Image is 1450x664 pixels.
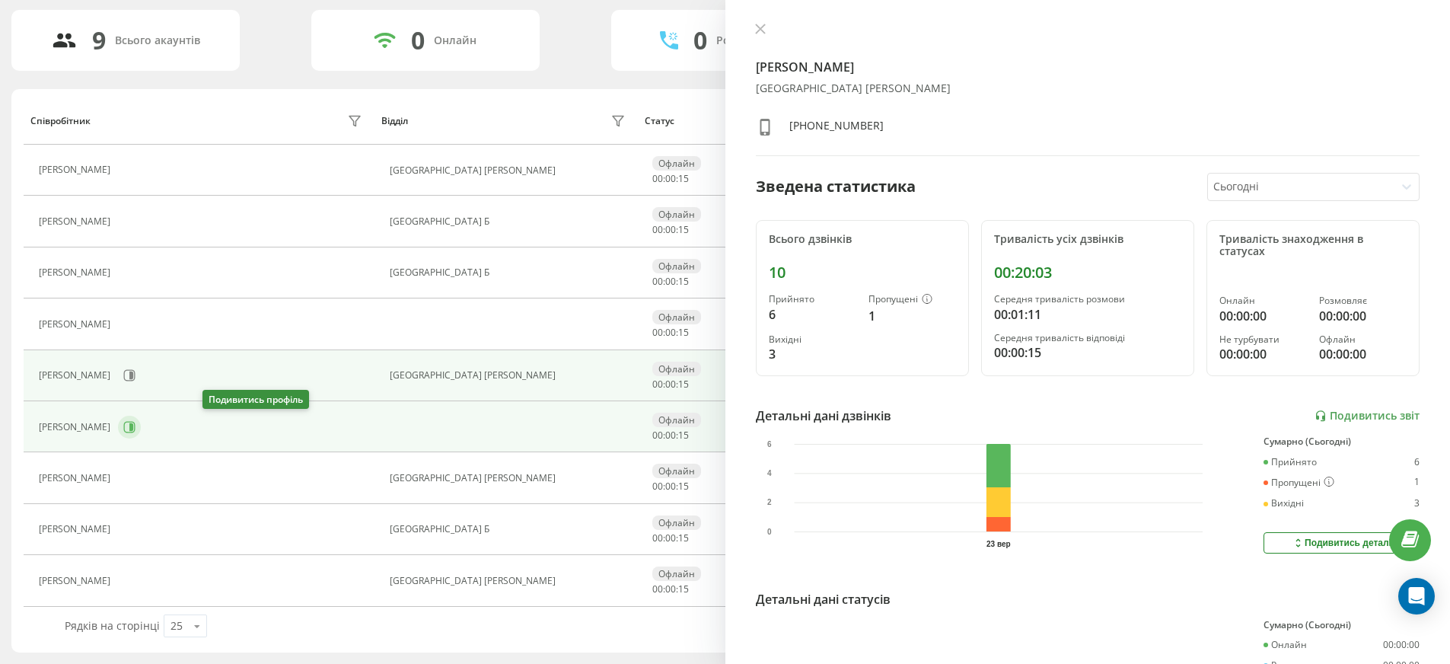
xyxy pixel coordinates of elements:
[756,58,1420,76] h4: [PERSON_NAME]
[39,216,114,227] div: [PERSON_NAME]
[652,533,689,544] div: : :
[39,267,114,278] div: [PERSON_NAME]
[665,275,676,288] span: 00
[652,429,663,442] span: 00
[665,326,676,339] span: 00
[652,327,689,338] div: : :
[1264,620,1420,630] div: Сумарно (Сьогодні)
[678,172,689,185] span: 15
[994,294,1181,305] div: Середня тривалість розмови
[1319,345,1407,363] div: 00:00:00
[769,305,856,324] div: 6
[652,532,663,544] span: 00
[652,310,701,324] div: Офлайн
[1219,295,1307,306] div: Онлайн
[678,326,689,339] span: 15
[1219,307,1307,325] div: 00:00:00
[92,26,106,55] div: 9
[390,216,629,227] div: [GEOGRAPHIC_DATA] Б
[1414,457,1420,468] div: 6
[678,532,689,544] span: 15
[994,305,1181,324] div: 00:01:11
[1264,640,1307,650] div: Онлайн
[716,34,790,47] div: Розмовляють
[665,429,676,442] span: 00
[1264,532,1420,554] button: Подивитись деталі
[1414,477,1420,489] div: 1
[652,379,689,390] div: : :
[652,207,701,222] div: Офлайн
[789,118,884,140] div: [PHONE_NUMBER]
[678,480,689,493] span: 15
[652,259,701,273] div: Офлайн
[1219,233,1407,259] div: Тривалість знаходження в статусах
[652,156,701,171] div: Офлайн
[652,362,701,376] div: Офлайн
[994,233,1181,246] div: Тривалість усіх дзвінків
[769,294,856,305] div: Прийнято
[769,334,856,345] div: Вихідні
[693,26,707,55] div: 0
[652,464,701,478] div: Офлайн
[986,540,1011,548] text: 23 вер
[678,275,689,288] span: 15
[652,481,689,492] div: : :
[756,175,916,198] div: Зведена статистика
[652,276,689,287] div: : :
[1264,498,1304,509] div: Вихідні
[994,263,1181,282] div: 00:20:03
[1315,410,1420,423] a: Подивитись звіт
[1383,640,1420,650] div: 00:00:00
[665,378,676,391] span: 00
[39,422,114,433] div: [PERSON_NAME]
[678,378,689,391] span: 15
[390,370,629,381] div: [GEOGRAPHIC_DATA] [PERSON_NAME]
[652,413,701,427] div: Офлайн
[868,294,956,306] div: Пропущені
[170,618,183,634] div: 25
[202,390,309,409] div: Подивитись профіль
[665,532,676,544] span: 00
[645,116,674,126] div: Статус
[1219,334,1307,345] div: Не турбувати
[756,82,1420,95] div: [GEOGRAPHIC_DATA] [PERSON_NAME]
[390,524,629,535] div: [GEOGRAPHIC_DATA] Б
[769,263,956,282] div: 10
[652,567,701,581] div: Офлайн
[390,576,629,586] div: [GEOGRAPHIC_DATA] [PERSON_NAME]
[868,307,956,325] div: 1
[1319,307,1407,325] div: 00:00:00
[652,275,663,288] span: 00
[652,172,663,185] span: 00
[652,480,663,493] span: 00
[767,469,772,477] text: 4
[39,576,114,586] div: [PERSON_NAME]
[652,326,663,339] span: 00
[756,590,891,608] div: Детальні дані статусів
[652,225,689,235] div: : :
[115,34,200,47] div: Всього акаунтів
[30,116,91,126] div: Співробітник
[756,407,891,425] div: Детальні дані дзвінків
[1398,578,1435,615] div: Open Intercom Messenger
[665,583,676,595] span: 00
[767,498,772,506] text: 2
[665,172,676,185] span: 00
[678,223,689,236] span: 15
[767,528,772,536] text: 0
[411,26,425,55] div: 0
[652,223,663,236] span: 00
[994,333,1181,343] div: Середня тривалість відповіді
[1414,498,1420,509] div: 3
[1264,457,1317,468] div: Прийнято
[652,174,689,184] div: : :
[434,34,476,47] div: Онлайн
[1319,334,1407,345] div: Офлайн
[665,223,676,236] span: 00
[767,440,772,449] text: 6
[381,116,408,126] div: Відділ
[390,473,629,484] div: [GEOGRAPHIC_DATA] [PERSON_NAME]
[39,370,114,381] div: [PERSON_NAME]
[39,524,114,535] div: [PERSON_NAME]
[652,516,701,530] div: Офлайн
